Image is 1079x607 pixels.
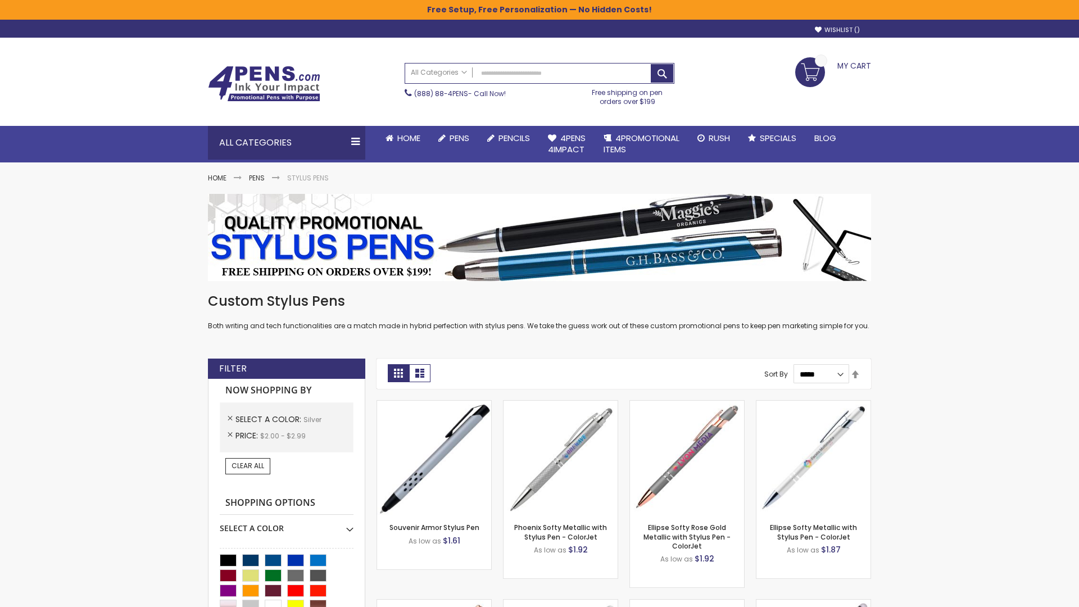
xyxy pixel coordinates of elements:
a: Ellipse Softy Metallic with Stylus Pen - ColorJet [770,523,857,541]
a: Ellipse Softy Rose Gold Metallic with Stylus Pen - ColorJet [643,523,731,550]
div: Free shipping on pen orders over $199 [581,84,675,106]
strong: Filter [219,363,247,375]
a: Pencils [478,126,539,151]
span: $2.00 - $2.99 [260,431,306,441]
strong: Now Shopping by [220,379,353,402]
span: As low as [534,545,566,555]
span: Clear All [232,461,264,470]
a: Pens [429,126,478,151]
span: Specials [760,132,796,144]
img: Phoenix Softy Metallic with Stylus Pen - ColorJet-Silver [504,401,618,515]
span: Pens [450,132,469,144]
img: Ellipse Softy Rose Gold Metallic with Stylus Pen - ColorJet-Silver [630,401,744,515]
h1: Custom Stylus Pens [208,292,871,310]
span: As low as [660,554,693,564]
span: $1.92 [568,544,588,555]
a: Phoenix Softy Metallic with Stylus Pen - ColorJet-Silver [504,400,618,410]
span: Select A Color [235,414,303,425]
a: Pens [249,173,265,183]
div: Both writing and tech functionalities are a match made in hybrid perfection with stylus pens. We ... [208,292,871,331]
span: $1.61 [443,535,460,546]
div: Select A Color [220,515,353,534]
a: (888) 88-4PENS [414,89,468,98]
a: All Categories [405,64,473,82]
span: - Call Now! [414,89,506,98]
span: Silver [303,415,321,424]
img: Ellipse Softy Metallic with Stylus Pen - ColorJet-Silver [756,401,871,515]
a: 4Pens4impact [539,126,595,162]
span: Price [235,430,260,441]
span: All Categories [411,68,467,77]
a: Home [377,126,429,151]
span: Home [397,132,420,144]
a: Home [208,173,226,183]
img: Stylus Pens [208,194,871,281]
a: Souvenir Armor Stylus Pen-Silver [377,400,491,410]
label: Sort By [764,369,788,379]
span: As low as [409,536,441,546]
a: Ellipse Softy Rose Gold Metallic with Stylus Pen - ColorJet-Silver [630,400,744,410]
a: Blog [805,126,845,151]
strong: Grid [388,364,409,382]
a: Phoenix Softy Metallic with Stylus Pen - ColorJet [514,523,607,541]
div: All Categories [208,126,365,160]
a: Clear All [225,458,270,474]
span: Blog [814,132,836,144]
span: As low as [787,545,819,555]
span: $1.92 [695,553,714,564]
img: 4Pens Custom Pens and Promotional Products [208,66,320,102]
span: Pencils [498,132,530,144]
a: 4PROMOTIONALITEMS [595,126,688,162]
a: Ellipse Softy Metallic with Stylus Pen - ColorJet-Silver [756,400,871,410]
img: Souvenir Armor Stylus Pen-Silver [377,401,491,515]
a: Rush [688,126,739,151]
span: 4Pens 4impact [548,132,586,155]
strong: Stylus Pens [287,173,329,183]
span: $1.87 [821,544,841,555]
span: Rush [709,132,730,144]
span: 4PROMOTIONAL ITEMS [604,132,679,155]
strong: Shopping Options [220,491,353,515]
a: Specials [739,126,805,151]
a: Souvenir Armor Stylus Pen [389,523,479,532]
a: Wishlist [815,26,860,34]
